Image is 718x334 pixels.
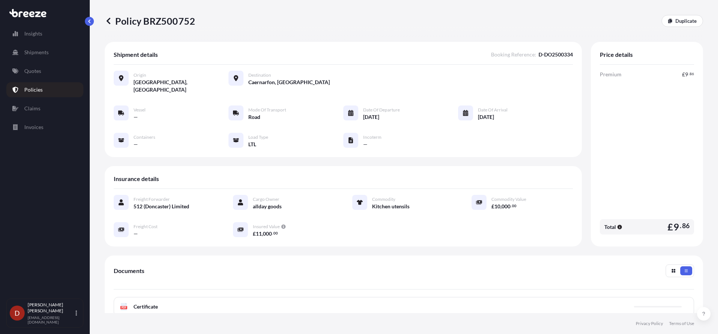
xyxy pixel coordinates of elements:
a: Policies [6,82,83,97]
span: Road [248,113,260,121]
span: 000 [263,231,272,236]
span: D-DO2500334 [538,51,573,58]
span: Vessel [134,107,145,113]
p: Invoices [24,123,43,131]
a: Insights [6,26,83,41]
span: 10 [494,204,500,209]
span: LTL [248,141,256,148]
span: Insurance details [114,175,159,183]
span: Insured Value [253,224,280,230]
span: [GEOGRAPHIC_DATA], [GEOGRAPHIC_DATA] [134,79,228,94]
span: 00 [273,232,278,235]
span: Incoterm [363,134,381,140]
span: . [272,232,273,235]
span: 000 [501,204,510,209]
span: — [363,141,368,148]
span: Premium [600,71,622,78]
a: Shipments [6,45,83,60]
p: Quotes [24,67,41,75]
span: Origin [134,72,146,78]
span: 86 [682,224,690,228]
span: , [500,204,501,209]
span: Total [604,223,616,231]
span: £ [682,72,685,77]
a: Privacy Policy [636,321,663,327]
span: . [511,205,512,207]
span: 512 (Doncaster) Limited [134,203,189,210]
span: £ [253,231,256,236]
a: Quotes [6,64,83,79]
p: Shipments [24,49,49,56]
span: £ [491,204,494,209]
span: Containers [134,134,155,140]
span: Commodity [372,196,395,202]
span: Freight Forwarder [134,196,170,202]
span: , [262,231,263,236]
span: allday goods [253,203,282,210]
span: — [134,113,138,121]
p: Claims [24,105,40,112]
span: Freight Cost [134,224,157,230]
p: [PERSON_NAME] [PERSON_NAME] [28,302,74,314]
span: Kitchen utensils [372,203,409,210]
span: Shipment details [114,51,158,58]
span: Date of Departure [363,107,400,113]
span: 9 [673,222,679,232]
span: Commodity Value [491,196,526,202]
span: [DATE] [363,113,379,121]
span: Cargo Owner [253,196,279,202]
span: — [134,230,138,238]
span: . [688,73,689,75]
span: 9 [685,72,688,77]
span: Date of Arrival [478,107,507,113]
span: . [680,224,681,228]
p: Policies [24,86,43,94]
span: Certificate [134,303,158,310]
span: Booking Reference : [491,51,536,58]
span: Caernarfon, [GEOGRAPHIC_DATA] [248,79,330,86]
a: Invoices [6,120,83,135]
span: [DATE] [478,113,494,121]
p: [EMAIL_ADDRESS][DOMAIN_NAME] [28,315,74,324]
span: D [15,309,20,317]
span: Price details [600,51,633,58]
span: £ [668,222,673,232]
span: 00 [512,205,516,207]
p: Duplicate [675,17,697,25]
a: Duplicate [662,15,703,27]
a: Claims [6,101,83,116]
p: Policy BRZ500752 [105,15,195,27]
span: — [134,141,138,148]
span: Documents [114,267,144,275]
text: PDF [122,306,126,309]
span: 11 [256,231,262,236]
span: Load Type [248,134,268,140]
a: Terms of Use [669,321,694,327]
span: Mode of Transport [248,107,286,113]
p: Insights [24,30,42,37]
span: 86 [690,73,694,75]
span: Destination [248,72,271,78]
